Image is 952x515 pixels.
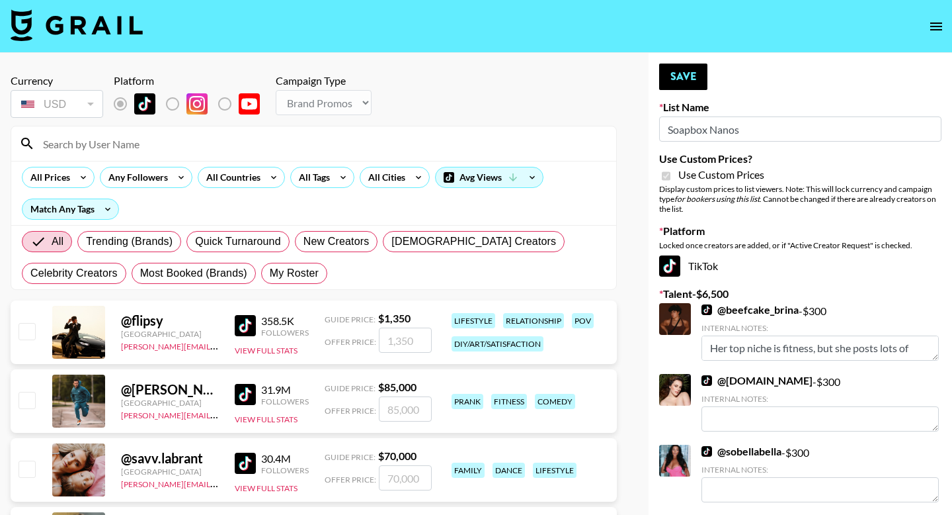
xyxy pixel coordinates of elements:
div: 358.5K [261,314,309,328]
button: Save [659,64,707,90]
div: @ [PERSON_NAME].[PERSON_NAME] [121,381,219,398]
div: TikTok [659,256,941,277]
img: TikTok [235,384,256,405]
div: Match Any Tags [22,199,118,219]
div: lifestyle [533,463,576,478]
div: fitness [491,394,527,409]
span: Guide Price: [325,383,376,393]
div: dance [493,463,525,478]
img: TikTok [659,256,680,277]
img: TikTok [235,453,256,474]
input: Search by User Name [35,133,608,154]
div: pov [572,313,594,328]
span: Most Booked (Brands) [140,265,247,281]
div: relationship [503,313,564,328]
span: My Roster [270,265,319,281]
div: [GEOGRAPHIC_DATA] [121,467,219,477]
img: Instagram [186,93,208,115]
div: Internal Notes: [701,465,939,475]
div: Currency is locked to USD [11,87,103,120]
div: prank [452,394,483,409]
div: - $ 300 [701,374,939,432]
div: Followers [261,397,309,406]
div: All Cities [360,167,408,187]
a: @sobellabella [701,445,781,458]
span: Quick Turnaround [195,234,281,250]
div: 30.4M [261,452,309,465]
div: Internal Notes: [701,394,939,404]
span: Trending (Brands) [86,234,173,250]
div: All Prices [22,167,73,187]
div: - $ 300 [701,303,939,361]
a: [PERSON_NAME][EMAIL_ADDRESS][DOMAIN_NAME] [121,339,317,351]
div: Avg Views [436,167,543,187]
div: 31.9M [261,383,309,397]
div: @ savv.labrant [121,450,219,467]
a: @[DOMAIN_NAME] [701,374,813,387]
div: lifestyle [452,313,495,328]
div: Followers [261,465,309,475]
img: TikTok [701,446,712,457]
div: List locked to TikTok. [114,90,270,118]
button: View Full Stats [235,414,297,424]
span: Celebrity Creators [30,265,118,281]
img: TikTok [701,304,712,315]
div: All Tags [291,167,333,187]
div: Any Followers [100,167,171,187]
a: [PERSON_NAME][EMAIL_ADDRESS][DOMAIN_NAME] [121,477,317,489]
img: Grail Talent [11,9,143,41]
img: TikTok [134,93,155,115]
input: 70,000 [379,465,432,491]
textarea: Her top niche is fitness, but she posts lots of luxury fashion, makeup, and hair content (especia... [701,336,939,361]
a: [PERSON_NAME][EMAIL_ADDRESS][DOMAIN_NAME] [121,408,317,420]
div: @ flipsy [121,312,219,329]
img: TikTok [701,375,712,386]
em: for bookers using this list [674,194,760,204]
div: [GEOGRAPHIC_DATA] [121,329,219,339]
input: 1,350 [379,328,432,353]
img: YouTube [239,93,260,115]
span: Use Custom Prices [678,168,764,181]
div: diy/art/satisfaction [452,336,543,351]
div: Followers [261,328,309,338]
span: Guide Price: [325,452,376,462]
strong: $ 85,000 [378,381,416,393]
strong: $ 1,350 [378,312,411,324]
div: Locked once creators are added, or if "Active Creator Request" is checked. [659,240,941,250]
span: Offer Price: [325,406,376,416]
span: All [52,234,63,250]
span: Guide Price: [325,314,376,324]
div: Display custom prices to list viewers. Note: This will lock currency and campaign type . Cannot b... [659,184,941,214]
span: Offer Price: [325,475,376,485]
input: 85,000 [379,397,432,422]
label: Platform [659,224,941,238]
label: List Name [659,101,941,114]
div: USD [13,93,100,116]
label: Use Custom Prices? [659,152,941,165]
button: open drawer [923,13,949,40]
div: [GEOGRAPHIC_DATA] [121,398,219,408]
span: New Creators [303,234,370,250]
div: Currency [11,74,103,87]
button: View Full Stats [235,483,297,493]
a: @beefcake_brina [701,303,799,316]
div: comedy [535,394,575,409]
div: family [452,463,485,478]
span: Offer Price: [325,337,376,347]
div: Campaign Type [276,74,372,87]
img: TikTok [235,315,256,336]
div: All Countries [198,167,263,187]
span: [DEMOGRAPHIC_DATA] Creators [391,234,556,250]
label: Talent - $ 6,500 [659,287,941,301]
div: - $ 300 [701,445,939,502]
div: Internal Notes: [701,323,939,333]
button: View Full Stats [235,346,297,355]
div: Platform [114,74,270,87]
strong: $ 70,000 [378,449,416,462]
